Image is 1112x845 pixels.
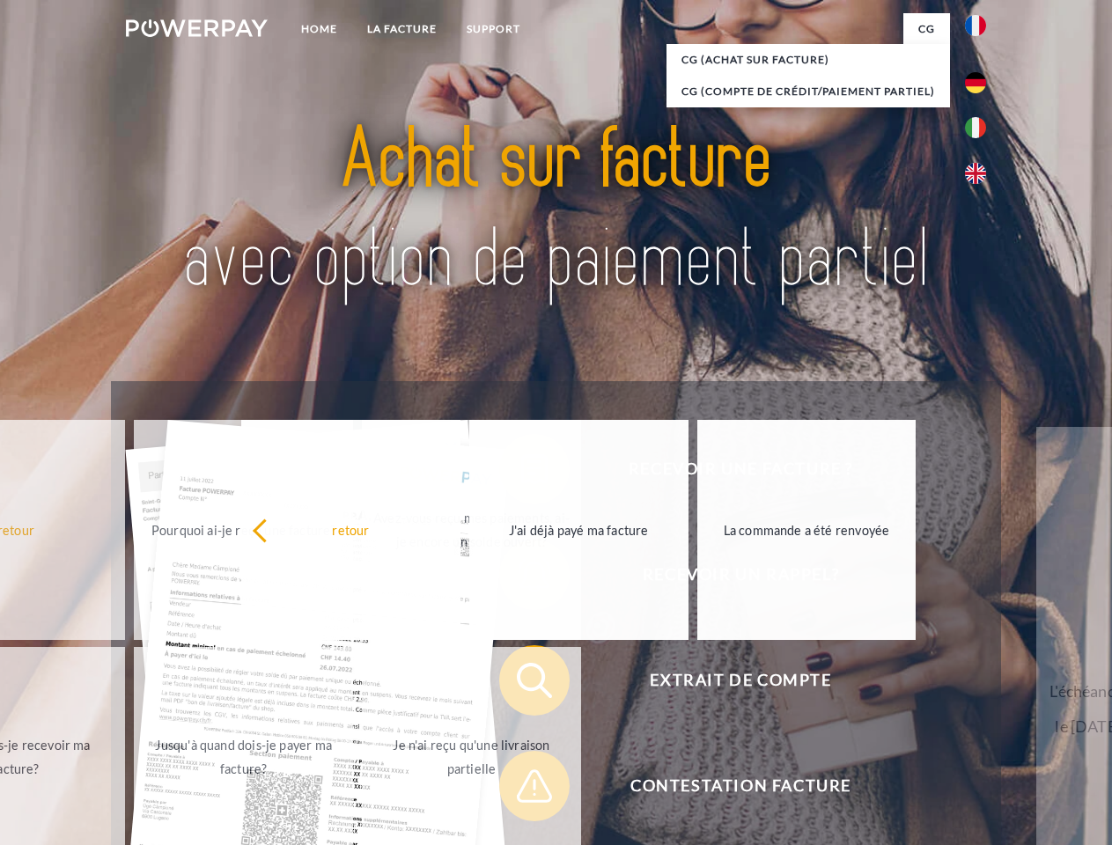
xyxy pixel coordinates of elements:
img: it [965,117,986,138]
a: CG (Compte de crédit/paiement partiel) [666,76,950,107]
a: LA FACTURE [352,13,452,45]
span: Contestation Facture [525,751,956,821]
img: en [965,163,986,184]
div: La commande a été renvoyée [708,518,906,541]
div: Pourquoi ai-je reçu une facture? [144,518,342,541]
a: Home [286,13,352,45]
img: title-powerpay_fr.svg [168,84,944,337]
a: CG [903,13,950,45]
span: Extrait de compte [525,645,956,716]
div: J'ai déjà payé ma facture [480,518,678,541]
img: logo-powerpay-white.svg [126,19,268,37]
img: fr [965,15,986,36]
div: retour [252,518,450,541]
button: Extrait de compte [499,645,957,716]
div: Jusqu'à quand dois-je payer ma facture? [144,733,342,781]
button: Contestation Facture [499,751,957,821]
a: CG (achat sur facture) [666,44,950,76]
a: Support [452,13,535,45]
img: de [965,72,986,93]
div: Je n'ai reçu qu'une livraison partielle [372,733,571,781]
